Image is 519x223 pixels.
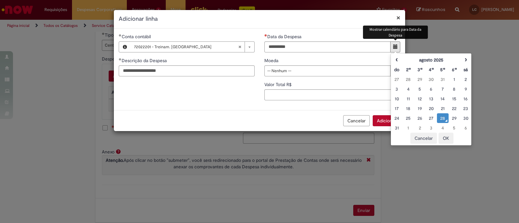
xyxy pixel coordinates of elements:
[439,105,447,112] div: 21 August 2025 Thursday
[414,65,425,74] th: Terça-feira
[427,86,435,92] div: 06 August 2025 Wednesday
[427,115,435,121] div: 27 August 2025 Wednesday
[416,115,424,121] div: 26 August 2025 Tuesday
[437,65,448,74] th: Quinta-feira
[450,86,458,92] div: 08 August 2025 Friday
[416,125,424,131] div: 02 September 2025 Tuesday
[439,133,453,144] button: OK
[119,15,400,23] h2: Adicionar linha
[119,42,131,52] button: Conta contábil, Visualizar este registro 72022201 - Treinam. Pessoal
[392,115,401,121] div: 24 August 2025 Sunday
[416,95,424,102] div: 12 August 2025 Tuesday
[439,95,447,102] div: 14 August 2025 Thursday
[392,95,401,102] div: 10 August 2025 Sunday
[416,105,424,112] div: 19 August 2025 Tuesday
[264,34,267,37] span: Necessários
[427,76,435,83] div: 30 July 2025 Wednesday
[462,125,470,131] div: 06 September 2025 Saturday
[460,65,471,74] th: Sábado
[392,105,401,112] div: 17 August 2025 Sunday
[462,115,470,121] div: 30 August 2025 Saturday
[391,65,402,74] th: Domingo
[264,58,280,63] span: Moeda
[462,86,470,92] div: 09 August 2025 Saturday
[267,34,303,39] span: Data da Despesa
[391,55,402,65] th: Mês anterior
[392,76,401,83] div: 27 July 2025 Sunday
[450,76,458,83] div: 01 August 2025 Friday
[267,66,387,76] span: -- Nenhum --
[426,65,437,74] th: Quarta-feira
[392,125,401,131] div: 31 August 2025 Sunday
[264,82,293,87] span: Valor Total R$
[119,65,255,76] input: Descrição da Despesa
[450,95,458,102] div: 15 August 2025 Friday
[460,55,471,65] th: Próximo mês
[450,115,458,121] div: 29 August 2025 Friday
[403,65,414,74] th: Segunda-feira
[462,105,470,112] div: 23 August 2025 Saturday
[404,115,412,121] div: 25 August 2025 Monday
[439,76,447,83] div: 31 July 2025 Thursday
[396,14,400,21] button: Fechar modal
[462,95,470,102] div: 16 August 2025 Saturday
[416,76,424,83] div: 29 July 2025 Tuesday
[390,41,400,52] button: Mostrar calendário para Data da Despesa
[264,89,400,100] input: Valor Total R$
[439,115,447,121] div: O seletor de data foi aberto.28 August 2025 Thursday
[427,95,435,102] div: 13 August 2025 Wednesday
[235,42,245,52] abbr: Limpar campo Conta contábil
[450,125,458,131] div: 05 September 2025 Friday
[343,115,370,126] button: Cancelar
[373,115,400,126] button: Adicionar
[404,125,412,131] div: 01 September 2025 Monday
[403,55,460,65] th: agosto 2025. Alternar mês
[363,26,428,39] div: Mostrar calendário para Data da Despesa
[427,125,435,131] div: 03 September 2025 Wednesday
[119,58,122,61] span: Obrigatório Preenchido
[134,42,238,52] span: 72022201 - Treinam. [GEOGRAPHIC_DATA]
[404,95,412,102] div: 11 August 2025 Monday
[391,53,472,146] div: Escolher data
[404,105,412,112] div: 18 August 2025 Monday
[450,105,458,112] div: 22 August 2025 Friday
[410,133,437,144] button: Cancelar
[462,76,470,83] div: 02 August 2025 Saturday
[264,41,391,52] input: Data da Despesa
[439,86,447,92] div: 07 August 2025 Thursday
[131,42,254,52] a: 72022201 - Treinam. [GEOGRAPHIC_DATA]Limpar campo Conta contábil
[119,34,122,37] span: Obrigatório Preenchido
[392,86,401,92] div: 03 August 2025 Sunday
[427,105,435,112] div: 20 August 2025 Wednesday
[122,34,152,39] span: Necessários - Conta contábil
[416,86,424,92] div: 05 August 2025 Tuesday
[404,86,412,92] div: 04 August 2025 Monday
[404,76,412,83] div: 28 July 2025 Monday
[449,65,460,74] th: Sexta-feira
[122,58,168,63] span: Descrição da Despesa
[439,125,447,131] div: 04 September 2025 Thursday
